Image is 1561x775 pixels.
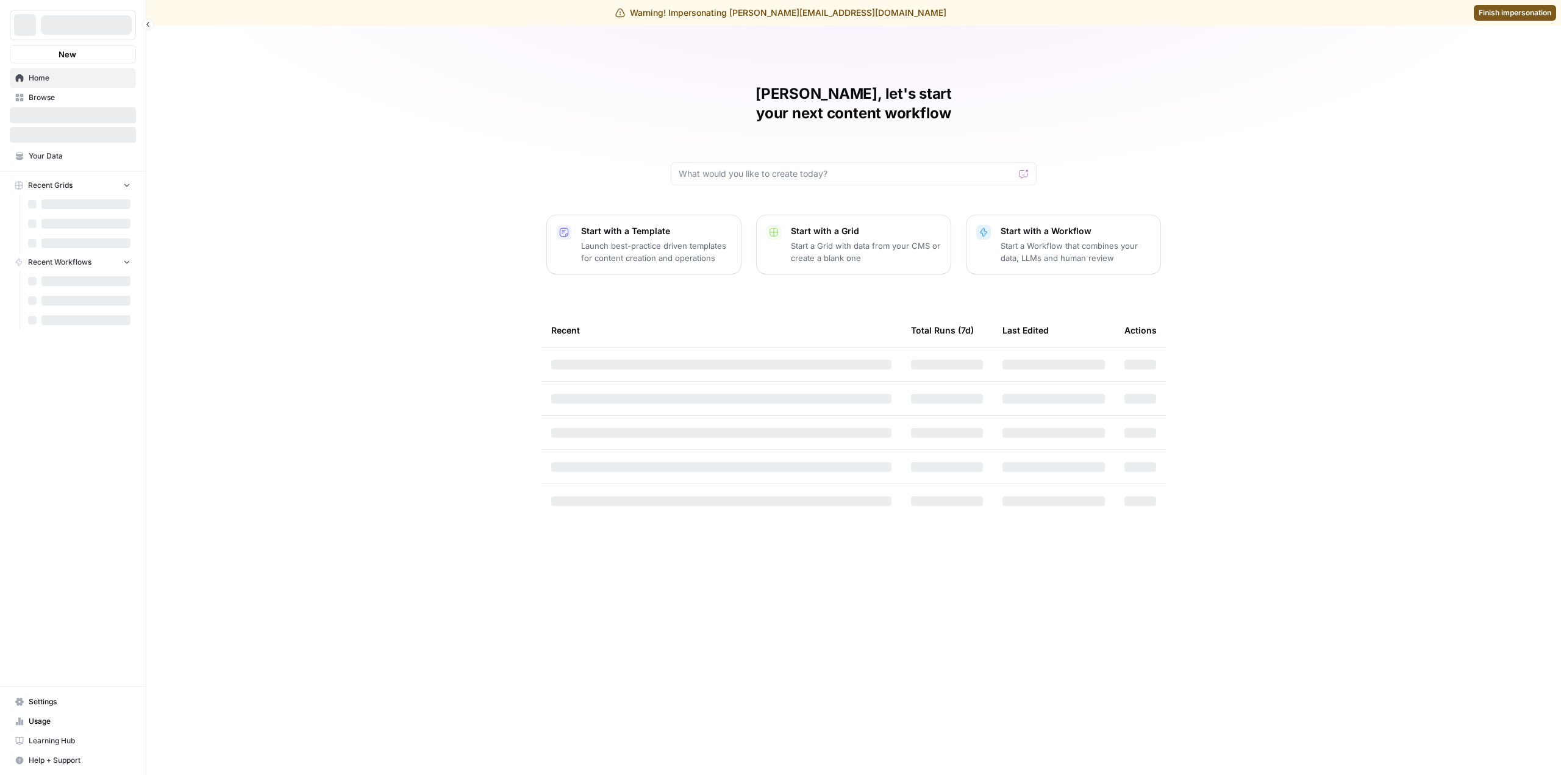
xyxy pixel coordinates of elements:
[1124,313,1157,347] div: Actions
[615,7,946,19] div: Warning! Impersonating [PERSON_NAME][EMAIL_ADDRESS][DOMAIN_NAME]
[546,215,741,274] button: Start with a TemplateLaunch best-practice driven templates for content creation and operations
[28,257,91,268] span: Recent Workflows
[29,716,130,727] span: Usage
[10,731,136,751] a: Learning Hub
[1001,240,1151,264] p: Start a Workflow that combines your data, LLMs and human review
[679,168,1014,180] input: What would you like to create today?
[10,712,136,731] a: Usage
[29,735,130,746] span: Learning Hub
[551,313,891,347] div: Recent
[791,240,941,264] p: Start a Grid with data from your CMS or create a blank one
[10,692,136,712] a: Settings
[1002,313,1049,347] div: Last Edited
[29,73,130,84] span: Home
[10,253,136,271] button: Recent Workflows
[10,45,136,63] button: New
[1474,5,1556,21] a: Finish impersonation
[1479,7,1551,18] span: Finish impersonation
[581,240,731,264] p: Launch best-practice driven templates for content creation and operations
[29,696,130,707] span: Settings
[791,225,941,237] p: Start with a Grid
[59,48,76,60] span: New
[29,755,130,766] span: Help + Support
[581,225,731,237] p: Start with a Template
[10,176,136,195] button: Recent Grids
[756,215,951,274] button: Start with a GridStart a Grid with data from your CMS or create a blank one
[10,68,136,88] a: Home
[10,146,136,166] a: Your Data
[911,313,974,347] div: Total Runs (7d)
[29,92,130,103] span: Browse
[10,88,136,107] a: Browse
[1001,225,1151,237] p: Start with a Workflow
[10,751,136,770] button: Help + Support
[966,215,1161,274] button: Start with a WorkflowStart a Workflow that combines your data, LLMs and human review
[29,151,130,162] span: Your Data
[671,84,1037,123] h1: [PERSON_NAME], let's start your next content workflow
[28,180,73,191] span: Recent Grids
